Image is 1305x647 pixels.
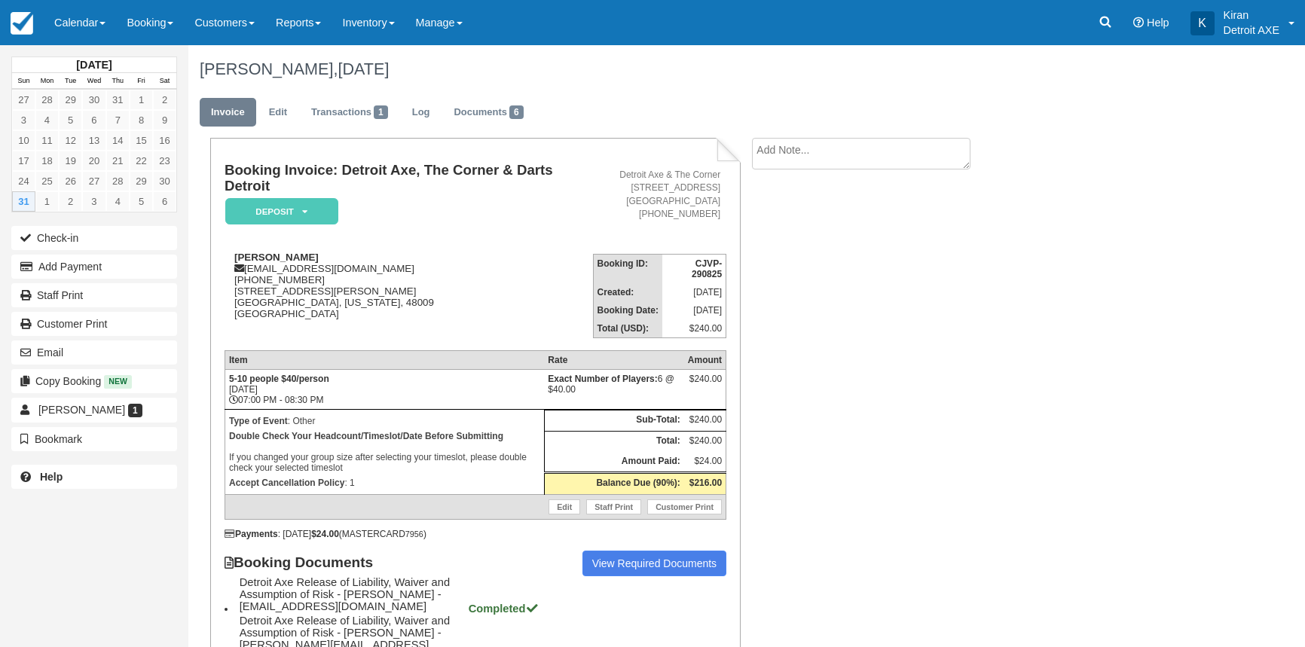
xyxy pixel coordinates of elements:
strong: Payments [225,529,278,539]
td: $240.00 [684,410,726,432]
a: 21 [106,151,130,171]
a: 27 [82,171,105,191]
a: Edit [549,499,580,514]
th: Wed [82,73,105,90]
a: 14 [106,130,130,151]
a: 2 [59,191,82,212]
a: 30 [82,90,105,110]
button: Bookmark [11,427,177,451]
a: 24 [12,171,35,191]
a: 1 [35,191,59,212]
p: : 1 [229,475,540,490]
p: Detroit AXE [1224,23,1279,38]
address: Detroit Axe & The Corner [STREET_ADDRESS] [GEOGRAPHIC_DATA] [PHONE_NUMBER] [599,169,721,221]
a: 31 [12,191,35,212]
button: Check-in [11,226,177,250]
span: 1 [128,404,142,417]
h1: Booking Invoice: Detroit Axe, The Corner & Darts Detroit [225,163,593,194]
i: Help [1133,17,1144,28]
a: 27 [12,90,35,110]
button: Add Payment [11,255,177,279]
a: 5 [59,110,82,130]
td: $24.00 [684,452,726,473]
a: 28 [106,171,130,191]
a: 29 [130,171,153,191]
a: 5 [130,191,153,212]
strong: [DATE] [76,59,112,71]
strong: CJVP-290825 [692,258,722,279]
a: 23 [153,151,176,171]
td: $240.00 [684,432,726,452]
th: Total: [544,432,683,452]
th: Thu [106,73,130,90]
a: 25 [35,171,59,191]
th: Sun [12,73,35,90]
b: Double Check Your Headcount/Timeslot/Date Before Submitting [229,431,503,441]
button: Email [11,340,177,365]
p: : Other [229,414,540,429]
div: : [DATE] (MASTERCARD ) [225,529,726,539]
a: 9 [153,110,176,130]
a: 19 [59,151,82,171]
p: Kiran [1224,8,1279,23]
strong: 5-10 people $40/person [229,374,329,384]
strong: Exact Number of Players [548,374,657,384]
strong: Completed [469,603,539,615]
a: Documents6 [442,98,534,127]
td: $240.00 [662,319,726,338]
a: 29 [59,90,82,110]
a: 3 [82,191,105,212]
a: 16 [153,130,176,151]
th: Mon [35,73,59,90]
a: Deposit [225,197,333,225]
a: 12 [59,130,82,151]
span: Help [1147,17,1169,29]
a: Customer Print [11,312,177,336]
span: [DATE] [338,60,389,78]
div: K [1190,11,1215,35]
a: 18 [35,151,59,171]
div: $240.00 [688,374,722,396]
a: Staff Print [586,499,641,514]
em: Deposit [225,198,338,224]
a: 4 [106,191,130,212]
td: [DATE] [662,283,726,301]
a: 1 [130,90,153,110]
td: [DATE] [662,301,726,319]
th: Sat [153,73,176,90]
span: 1 [374,105,388,119]
a: Staff Print [11,283,177,307]
p: If you changed your group size after selecting your timeslot, please double check your selected t... [229,429,540,475]
span: [PERSON_NAME] [38,404,125,416]
strong: Booking Documents [225,554,387,571]
strong: $24.00 [311,529,339,539]
a: Log [401,98,442,127]
td: 6 @ $40.00 [544,370,683,410]
strong: $216.00 [689,478,722,488]
a: 3 [12,110,35,130]
a: Help [11,465,177,489]
a: Invoice [200,98,256,127]
a: 17 [12,151,35,171]
th: Booking Date: [593,301,662,319]
th: Rate [544,351,683,370]
a: 30 [153,171,176,191]
strong: Type of Event [229,416,288,426]
a: Customer Print [647,499,722,514]
a: [PERSON_NAME] 1 [11,398,177,422]
a: 20 [82,151,105,171]
button: Copy Booking New [11,369,177,393]
h1: [PERSON_NAME], [200,60,1156,78]
span: 6 [509,105,524,119]
a: 6 [153,191,176,212]
a: 28 [35,90,59,110]
th: Booking ID: [593,254,662,283]
th: Amount Paid: [544,452,683,473]
a: 15 [130,130,153,151]
a: 13 [82,130,105,151]
a: Edit [258,98,298,127]
a: 10 [12,130,35,151]
th: Balance Due (90%): [544,473,683,495]
span: Detroit Axe Release of Liability, Waiver and Assumption of Risk - [PERSON_NAME] - [EMAIL_ADDRESS]... [240,576,466,612]
span: New [104,375,132,388]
